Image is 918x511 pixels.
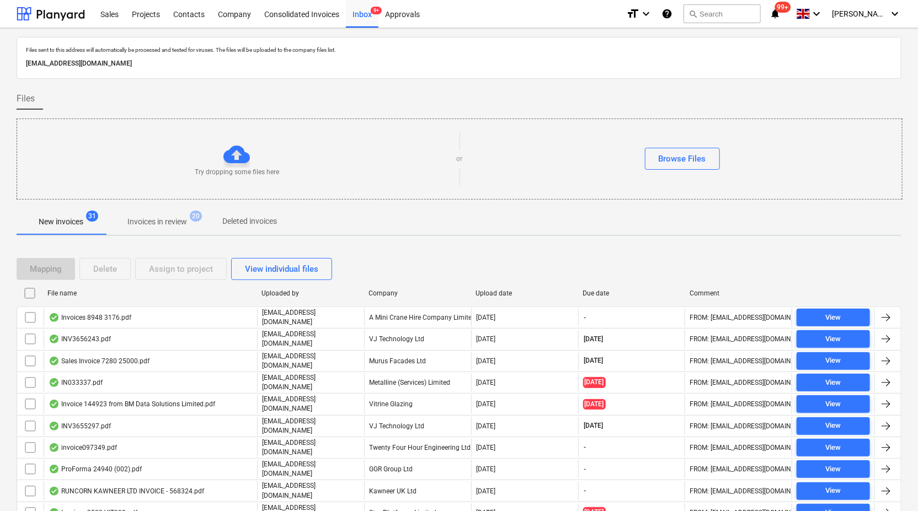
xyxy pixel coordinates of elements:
[826,376,841,389] div: View
[17,119,903,200] div: Try dropping some files hereorBrowse Files
[231,258,332,280] button: View individual files
[49,357,150,365] div: Sales Invoice 7280 25000.pdf
[797,330,870,348] button: View
[245,262,318,276] div: View individual files
[262,481,360,500] p: [EMAIL_ADDRESS][DOMAIN_NAME]
[127,216,187,228] p: Invoices in review
[797,395,870,413] button: View
[476,465,495,473] div: [DATE]
[369,289,467,297] div: Company
[49,313,60,322] div: OCR finished
[476,444,495,451] div: [DATE]
[195,168,279,177] p: Try dropping some files here
[364,438,471,457] div: Twenty Four Hour Engineering Ltd
[47,289,253,297] div: File name
[476,400,495,408] div: [DATE]
[262,373,360,392] p: [EMAIL_ADDRESS][DOMAIN_NAME]
[49,335,60,343] div: OCR finished
[583,356,605,365] span: [DATE]
[457,154,463,164] p: or
[797,417,870,435] button: View
[49,465,142,474] div: ProForma 24940 (002).pdf
[190,211,202,222] span: 20
[86,211,98,222] span: 31
[797,352,870,370] button: View
[826,419,841,432] div: View
[826,463,841,476] div: View
[583,377,606,388] span: [DATE]
[364,373,471,392] div: Metalline (Services) Limited
[17,92,35,105] span: Files
[476,335,495,343] div: [DATE]
[639,7,653,20] i: keyboard_arrow_down
[583,289,681,297] div: Due date
[49,400,215,408] div: Invoice 144923 from BM Data Solutions Limited.pdf
[364,460,471,478] div: GGR Group Ltd
[222,216,277,227] p: Deleted invoices
[364,308,471,327] div: A Mini Crane Hire Company Limited
[49,357,60,365] div: OCR finished
[262,417,360,435] p: [EMAIL_ADDRESS][DOMAIN_NAME]
[26,58,892,69] p: [EMAIL_ADDRESS][DOMAIN_NAME]
[797,374,870,391] button: View
[49,443,60,452] div: OCR finished
[49,422,111,431] div: INV3655297.pdf
[690,289,788,297] div: Comment
[797,460,870,478] button: View
[770,7,781,20] i: notifications
[476,314,495,321] div: [DATE]
[364,352,471,370] div: Murus Facades Ltd
[364,481,471,500] div: Kawneer UK Ltd
[49,313,131,322] div: Invoices 8948 3176.pdf
[583,335,605,344] span: [DATE]
[49,378,103,387] div: IN033337.pdf
[832,9,887,18] span: [PERSON_NAME]
[49,335,111,343] div: INV3656243.pdf
[826,333,841,346] div: View
[364,330,471,348] div: VJ Technology Ltd
[583,421,605,431] span: [DATE]
[661,7,673,20] i: Knowledge base
[826,398,841,411] div: View
[49,400,60,408] div: OCR finished
[49,487,204,496] div: RUNCORN KAWNEER LTD INVOICE - 568324.pdf
[26,46,892,53] p: Files sent to this address will automatically be processed and tested for viruses. The files will...
[49,465,60,474] div: OCR finished
[826,442,841,454] div: View
[262,308,360,327] p: [EMAIL_ADDRESS][DOMAIN_NAME]
[583,443,588,452] span: -
[797,482,870,500] button: View
[626,7,639,20] i: format_size
[826,311,841,324] div: View
[583,313,588,322] span: -
[888,7,901,20] i: keyboard_arrow_down
[476,289,574,297] div: Upload date
[262,330,360,348] p: [EMAIL_ADDRESS][DOMAIN_NAME]
[476,379,495,386] div: [DATE]
[49,422,60,431] div: OCR finished
[476,422,495,430] div: [DATE]
[262,438,360,457] p: [EMAIL_ADDRESS][DOMAIN_NAME]
[797,309,870,326] button: View
[826,354,841,367] div: View
[645,148,720,170] button: Browse Files
[49,443,117,452] div: invoice097349.pdf
[262,395,360,413] p: [EMAIL_ADDRESS][DOMAIN_NAME]
[684,4,761,23] button: Search
[371,7,382,14] span: 9+
[688,9,697,18] span: search
[583,486,588,496] span: -
[49,378,60,387] div: OCR finished
[364,417,471,435] div: VJ Technology Ltd
[810,7,823,20] i: keyboard_arrow_down
[476,357,495,365] div: [DATE]
[659,152,706,166] div: Browse Files
[863,458,918,511] iframe: Chat Widget
[262,352,360,370] p: [EMAIL_ADDRESS][DOMAIN_NAME]
[826,485,841,497] div: View
[583,399,606,410] span: [DATE]
[775,2,791,13] span: 99+
[49,487,60,496] div: OCR finished
[476,487,495,495] div: [DATE]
